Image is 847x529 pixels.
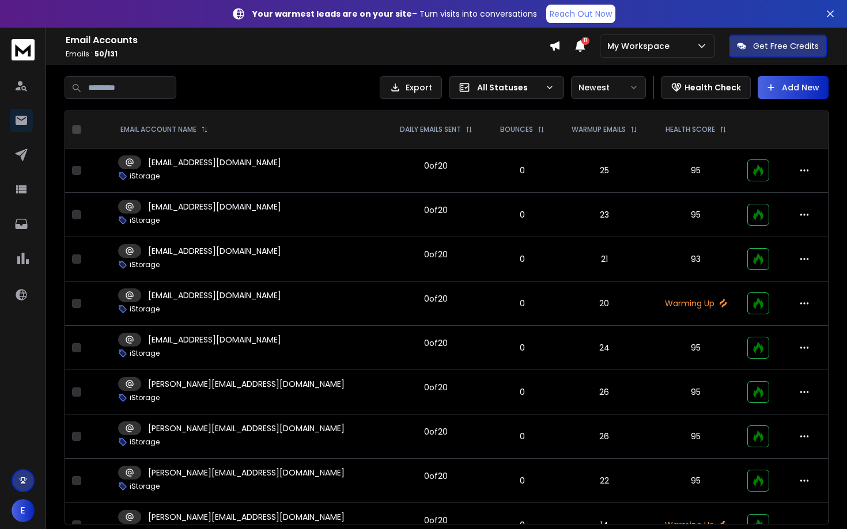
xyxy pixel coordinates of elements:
[753,40,819,52] p: Get Free Credits
[130,260,160,269] p: iStorage
[12,499,35,522] button: E
[557,149,651,193] td: 25
[130,305,160,314] p: iStorage
[148,334,281,345] p: [EMAIL_ADDRESS][DOMAIN_NAME]
[557,414,651,459] td: 26
[494,342,550,353] p: 0
[494,386,550,398] p: 0
[148,157,281,168] p: [EMAIL_ADDRESS][DOMAIN_NAME]
[500,125,533,134] p: BOUNCES
[550,8,612,20] p: Reach Out Now
[494,165,550,176] p: 0
[148,245,281,257] p: [EMAIL_ADDRESS][DOMAIN_NAME]
[130,349,160,358] p: iStorage
[758,76,829,99] button: Add New
[494,209,550,220] p: 0
[66,33,549,47] h1: Email Accounts
[424,204,448,216] div: 0 of 20
[148,467,345,478] p: [PERSON_NAME][EMAIL_ADDRESS][DOMAIN_NAME]
[252,8,537,20] p: – Turn visits into conversations
[651,193,740,237] td: 95
[494,298,550,309] p: 0
[557,193,651,237] td: 23
[424,382,448,393] div: 0 of 20
[557,459,651,503] td: 22
[685,82,741,93] p: Health Check
[380,76,442,99] button: Export
[130,172,160,181] p: iStorage
[94,49,118,59] span: 50 / 131
[477,82,540,93] p: All Statuses
[557,281,651,326] td: 20
[651,237,740,281] td: 93
[651,149,740,193] td: 95
[607,40,674,52] p: My Workspace
[148,201,281,212] p: [EMAIL_ADDRESS][DOMAIN_NAME]
[120,125,208,134] div: EMAIL ACCOUNT NAME
[424,337,448,349] div: 0 of 20
[494,475,550,486] p: 0
[557,326,651,370] td: 24
[651,370,740,414] td: 95
[148,290,281,301] p: [EMAIL_ADDRESS][DOMAIN_NAME]
[658,298,733,309] p: Warming Up
[494,431,550,442] p: 0
[651,414,740,459] td: 95
[130,482,160,491] p: iStorage
[557,237,651,281] td: 21
[661,76,751,99] button: Health Check
[424,249,448,260] div: 0 of 20
[424,426,448,437] div: 0 of 20
[424,515,448,526] div: 0 of 20
[252,8,412,20] strong: Your warmest leads are on your site
[557,370,651,414] td: 26
[424,160,448,172] div: 0 of 20
[571,76,646,99] button: Newest
[148,511,345,523] p: [PERSON_NAME][EMAIL_ADDRESS][DOMAIN_NAME]
[12,39,35,60] img: logo
[546,5,615,23] a: Reach Out Now
[148,378,345,390] p: [PERSON_NAME][EMAIL_ADDRESS][DOMAIN_NAME]
[66,50,549,59] p: Emails :
[130,216,160,225] p: iStorage
[494,253,550,265] p: 0
[130,437,160,447] p: iStorage
[665,125,715,134] p: HEALTH SCORE
[651,459,740,503] td: 95
[130,393,160,402] p: iStorage
[581,37,589,45] span: 11
[400,125,461,134] p: DAILY EMAILS SENT
[729,35,827,58] button: Get Free Credits
[424,293,448,305] div: 0 of 20
[148,423,345,434] p: [PERSON_NAME][EMAIL_ADDRESS][DOMAIN_NAME]
[424,470,448,482] div: 0 of 20
[572,125,626,134] p: WARMUP EMAILS
[651,326,740,370] td: 95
